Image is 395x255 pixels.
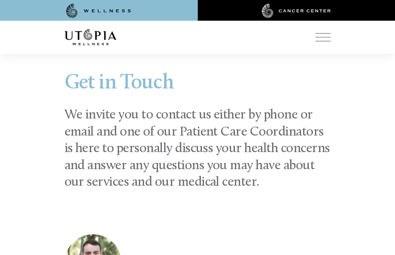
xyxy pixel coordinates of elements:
h1: Get in Touch [65,72,331,95]
img: wellness [66,4,131,18]
img: icon-hamburger [315,33,331,41]
img: logo [65,29,116,46]
h2: We invite you to contact us either by phone or email and one of our Patient Care Coordinators is ... [65,107,331,191]
img: cancer center [262,4,331,18]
